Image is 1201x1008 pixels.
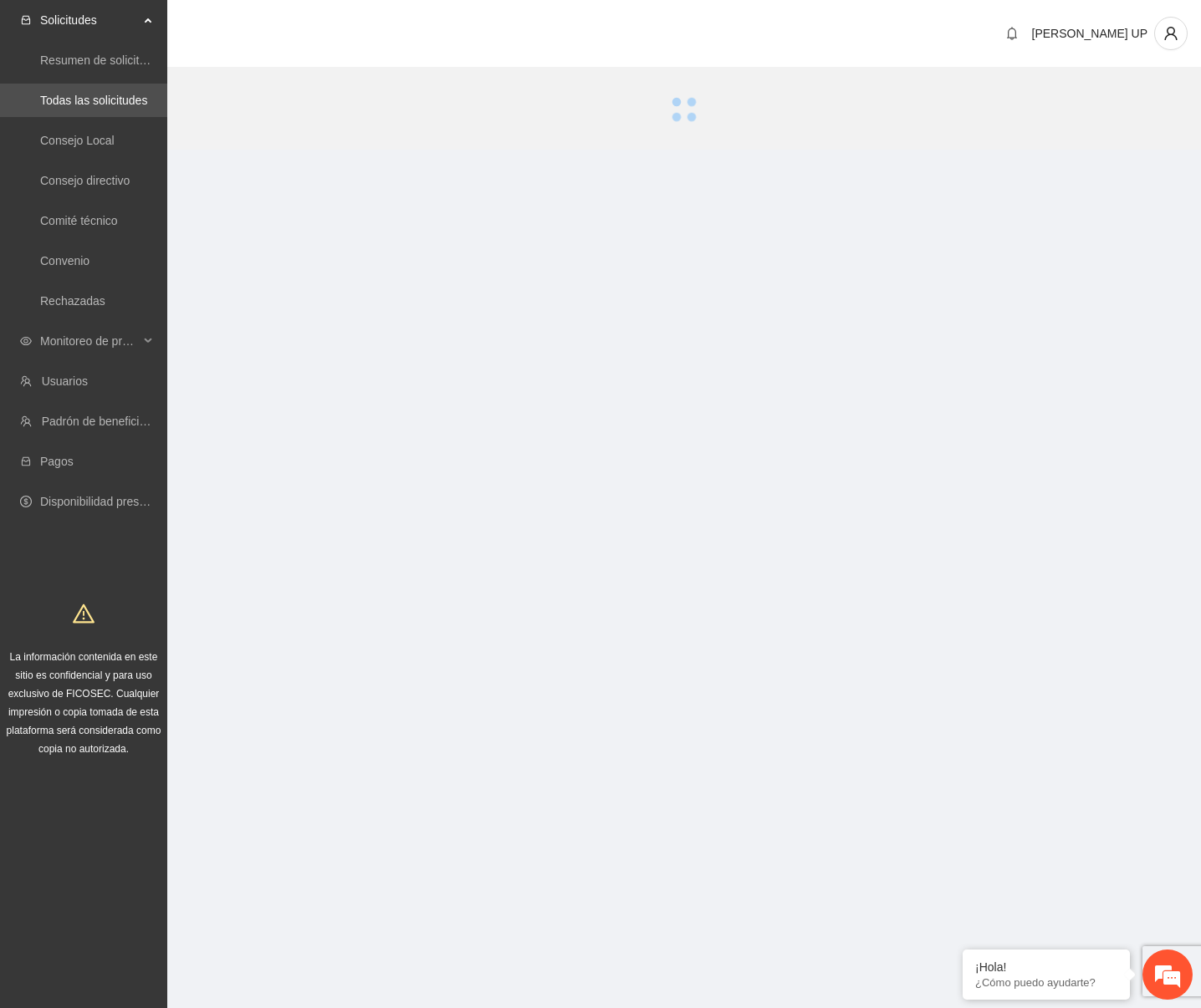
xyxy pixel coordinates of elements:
span: eye [20,335,32,347]
span: La información contenida en este sitio es confidencial y para uso exclusivo de FICOSEC. Cualquier... [7,651,161,755]
a: Todas las solicitudes [40,94,147,107]
div: ¡Hola! [975,960,1117,974]
span: user [1155,26,1187,41]
a: Convenio [40,254,89,267]
span: Solicitudes [40,3,139,37]
p: ¿Cómo puedo ayudarte? [975,976,1117,989]
span: bell [999,27,1025,40]
span: [PERSON_NAME] UP [1032,27,1147,40]
a: Disponibilidad presupuestal [40,495,183,508]
a: Consejo directivo [40,174,130,187]
button: user [1154,17,1188,50]
a: Usuarios [42,374,88,388]
a: Padrón de beneficiarios [42,415,165,428]
button: bell [999,20,1025,47]
span: warning [73,603,95,624]
a: Consejo Local [40,134,115,147]
span: inbox [20,14,32,26]
a: Comité técnico [40,214,118,227]
a: Pagos [40,455,74,468]
a: Resumen de solicitudes por aprobar [40,53,228,67]
span: Monitoreo de proyectos [40,324,139,358]
a: Rechazadas [40,294,105,308]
